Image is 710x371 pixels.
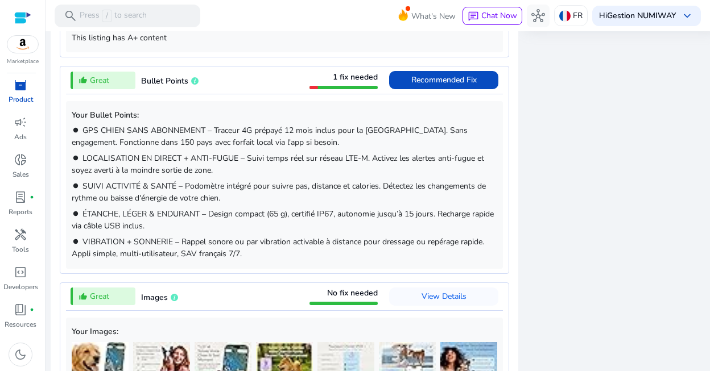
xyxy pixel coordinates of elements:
[72,153,484,176] span: LOCALISATION EN DIRECT + ANTI-FUGUE – Suivi temps réel sur réseau LTE-M. Activez les alertes anti...
[411,74,477,85] span: Recommended Fix
[14,190,27,204] span: lab_profile
[72,181,486,203] span: SUIVI ACTIVITÉ & SANTÉ – Podomètre intégré pour suivre pas, distance et calories. Détectez les ch...
[72,125,468,148] span: GPS CHIEN SANS ABONNEMENT – Traceur 4G prépayé 12 mois inclus pour la [GEOGRAPHIC_DATA]. Sans eng...
[72,182,80,190] mat-icon: brightness_1
[3,282,38,292] p: Developers
[411,6,456,26] span: What's New
[72,111,497,120] h5: Your Bullet Points:
[72,236,484,259] span: VIBRATION + SONNERIE – Rappel sonore ou par vibration activable à distance pour dressage ou repér...
[481,10,517,21] span: Chat Now
[14,153,27,166] span: donut_small
[102,10,112,22] span: /
[333,72,378,82] span: 1 fix needed
[72,237,80,245] mat-icon: brightness_1
[14,115,27,129] span: campaign
[14,228,27,241] span: handyman
[14,303,27,316] span: book_4
[72,210,80,218] mat-icon: brightness_1
[13,169,29,180] p: Sales
[14,348,27,361] span: dark_mode
[72,154,80,162] mat-icon: brightness_1
[72,327,497,337] h5: Your Images:
[5,319,36,330] p: Resources
[72,209,494,231] span: ÉTANCHE, LÉGER & ENDURANT – Design compact (65 g), certifié IP67, autonomie jusqu’à 15 jours. Rec...
[14,265,27,279] span: code_blocks
[141,292,168,303] span: Images
[30,307,34,312] span: fiber_manual_record
[9,94,33,105] p: Product
[7,57,39,66] p: Marketplace
[531,9,545,23] span: hub
[14,132,27,142] p: Ads
[90,290,109,302] span: Great
[389,287,498,306] button: View Details
[468,11,479,22] span: chat
[72,32,497,44] p: This listing has A+ content
[12,244,29,255] p: Tools
[389,71,498,89] button: Recommended Fix
[599,12,676,20] p: Hi
[90,74,109,86] span: Great
[527,5,550,27] button: hub
[141,76,188,86] span: Bullet Points
[573,6,583,26] p: FR
[607,10,676,21] b: Gestion NUMIWAY
[80,10,147,22] p: Press to search
[9,207,32,217] p: Reports
[559,10,571,22] img: fr.svg
[64,9,77,23] span: search
[422,291,467,302] span: View Details
[680,9,694,23] span: keyboard_arrow_down
[79,292,88,301] mat-icon: thumb_up_alt
[7,36,38,53] img: amazon.svg
[30,195,34,199] span: fiber_manual_record
[79,76,88,85] mat-icon: thumb_up_alt
[327,287,378,298] span: No fix needed
[463,7,522,25] button: chatChat Now
[14,78,27,91] span: inventory_2
[72,126,80,134] mat-icon: brightness_1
